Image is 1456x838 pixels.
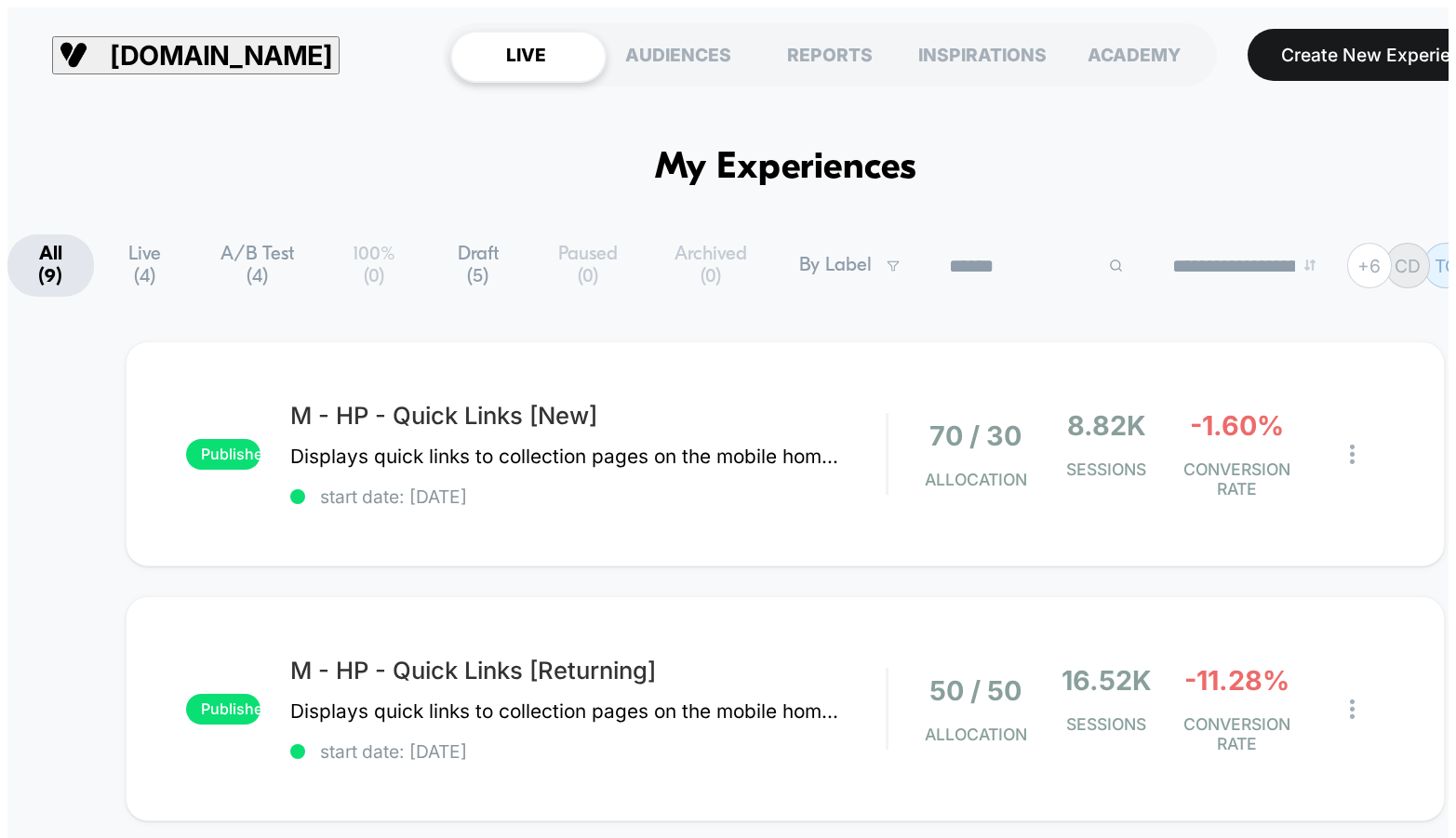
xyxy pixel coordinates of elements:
p: CD [1395,255,1421,277]
span: -1.60% [1190,409,1284,442]
div: LIVE [450,31,602,78]
span: 8.82k [1067,409,1146,442]
span: Displays quick links to collection pages on the mobile homepage. [290,445,843,468]
span: -11.28% [1184,664,1289,697]
h1: My Experiences [655,147,916,190]
div: ACADEMY [1058,31,1209,78]
span: Draft ( 5 ) [428,234,527,297]
span: M - HP - Quick Links [New] [290,401,886,430]
span: All ( 9 ) [7,234,94,297]
span: Allocation [925,470,1027,489]
span: A/B Test ( 4 ) [194,234,319,297]
button: [DOMAIN_NAME] [52,36,340,74]
div: AUDIENCES [603,31,755,78]
span: published [186,439,260,470]
span: start date: [DATE] [290,486,886,508]
span: 16.52k [1062,664,1152,697]
div: REPORTS [755,31,906,78]
span: 50 / 50 [929,674,1022,707]
span: published [186,694,260,725]
span: Allocation [925,725,1027,744]
span: CONVERSION RATE [1179,714,1294,753]
div: + 6 [1347,243,1392,287]
span: 70 / 30 [929,419,1022,452]
img: Visually logo [60,41,87,69]
span: By Label [799,255,872,277]
span: Displays quick links to collection pages on the mobile homepage. [290,699,843,723]
img: close [1350,699,1355,719]
span: Live ( 4 ) [99,234,191,297]
span: [DOMAIN_NAME] [110,39,332,72]
span: M - HP - Quick Links [Returning] [290,656,886,685]
div: INSPIRATIONS [906,31,1058,78]
span: CONVERSION RATE [1179,459,1294,499]
span: Sessions [1049,459,1164,479]
img: end [1304,259,1316,271]
img: close [1350,445,1355,464]
span: Sessions [1049,714,1164,734]
span: start date: [DATE] [290,740,886,763]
